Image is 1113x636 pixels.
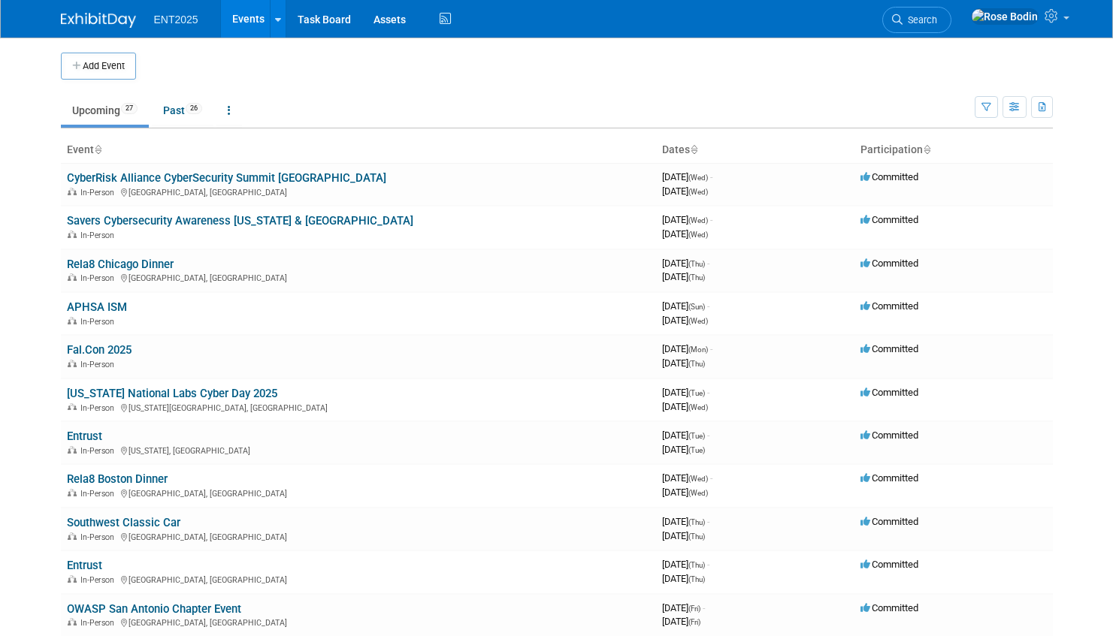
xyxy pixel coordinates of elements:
span: In-Person [80,231,119,240]
span: (Thu) [688,532,705,541]
span: (Sun) [688,303,705,311]
a: Search [882,7,951,33]
span: Committed [860,300,918,312]
span: (Wed) [688,489,708,497]
span: ENT2025 [154,14,198,26]
span: - [710,171,712,182]
span: - [703,602,705,613]
a: Rela8 Boston Dinner [67,472,168,486]
span: (Fri) [688,604,700,613]
span: (Fri) [688,618,700,626]
a: Sort by Event Name [94,143,101,155]
span: (Thu) [688,518,705,526]
a: Southwest Classic Car [67,516,180,529]
span: In-Person [80,317,119,327]
span: - [707,300,709,312]
img: In-Person Event [68,618,77,625]
a: [US_STATE] National Labs Cyber Day 2025 [67,387,277,400]
img: In-Person Event [68,575,77,583]
span: Committed [860,258,918,269]
span: Committed [860,559,918,570]
th: Participation [854,137,1053,163]
div: [US_STATE][GEOGRAPHIC_DATA], [GEOGRAPHIC_DATA] [67,401,650,413]
span: [DATE] [662,357,705,369]
span: (Wed) [688,403,708,411]
span: (Tue) [688,389,705,397]
span: Committed [860,171,918,182]
span: [DATE] [662,228,708,240]
span: - [707,387,709,398]
span: Committed [860,214,918,225]
span: Committed [860,343,918,354]
span: [DATE] [662,616,700,627]
span: [DATE] [662,530,705,541]
div: [GEOGRAPHIC_DATA], [GEOGRAPHIC_DATA] [67,271,650,283]
span: (Mon) [688,345,708,354]
span: (Thu) [688,260,705,268]
span: [DATE] [662,487,708,498]
span: [DATE] [662,516,709,527]
span: In-Person [80,489,119,499]
a: Entrust [67,559,102,572]
div: [GEOGRAPHIC_DATA], [GEOGRAPHIC_DATA] [67,185,650,197]
a: Rela8 Chicago Dinner [67,258,174,271]
th: Dates [656,137,854,163]
span: Committed [860,516,918,527]
span: [DATE] [662,401,708,412]
div: [GEOGRAPHIC_DATA], [GEOGRAPHIC_DATA] [67,530,650,542]
img: In-Person Event [68,446,77,454]
span: - [707,430,709,441]
a: Entrust [67,430,102,443]
span: In-Person [80,532,119,542]
span: Committed [860,472,918,484]
span: (Wed) [688,216,708,225]
span: [DATE] [662,214,712,225]
a: Sort by Start Date [690,143,697,155]
span: (Wed) [688,173,708,182]
span: [DATE] [662,343,712,354]
img: In-Person Event [68,532,77,540]
img: In-Person Event [68,273,77,281]
span: 26 [186,103,202,114]
span: [DATE] [662,185,708,197]
span: Committed [860,430,918,441]
img: In-Person Event [68,489,77,496]
span: In-Person [80,618,119,628]
img: In-Person Event [68,317,77,324]
a: Fal.Con 2025 [67,343,132,357]
span: (Thu) [688,360,705,368]
span: - [707,258,709,269]
span: Search [903,14,937,26]
span: (Tue) [688,432,705,440]
span: (Wed) [688,317,708,325]
span: Committed [860,387,918,398]
img: In-Person Event [68,231,77,238]
a: Upcoming27 [61,96,149,125]
span: - [707,516,709,527]
span: [DATE] [662,300,709,312]
span: - [710,472,712,484]
span: [DATE] [662,315,708,326]
a: Sort by Participation Type [923,143,930,155]
span: [DATE] [662,444,705,455]
span: (Tue) [688,446,705,454]
span: - [710,214,712,225]
div: [GEOGRAPHIC_DATA], [GEOGRAPHIC_DATA] [67,616,650,628]
span: [DATE] [662,387,709,398]
span: In-Person [80,188,119,197]
div: [GEOGRAPHIC_DATA], [GEOGRAPHIC_DATA] [67,573,650,585]
button: Add Event [61,53,136,80]
span: (Wed) [688,231,708,239]
span: (Wed) [688,475,708,483]
img: In-Person Event [68,360,77,367]
span: [DATE] [662,271,705,282]
span: [DATE] [662,602,705,613]
span: [DATE] [662,573,705,584]
div: [US_STATE], [GEOGRAPHIC_DATA] [67,444,650,456]
a: OWASP San Antonio Chapter Event [67,602,241,616]
a: APHSA ISM [67,300,127,314]
span: In-Person [80,403,119,413]
img: In-Person Event [68,403,77,411]
span: (Thu) [688,575,705,583]
div: [GEOGRAPHIC_DATA], [GEOGRAPHIC_DATA] [67,487,650,499]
